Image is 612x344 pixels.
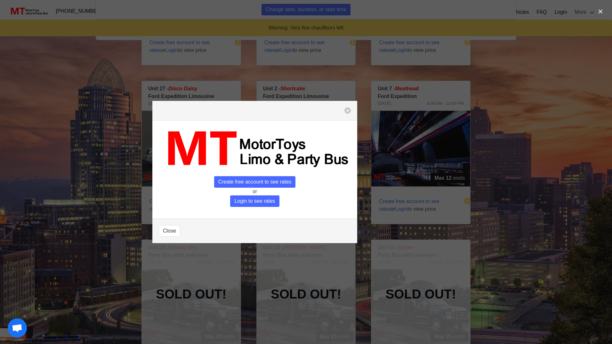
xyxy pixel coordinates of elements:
span: Create free account to see rates [214,176,296,188]
span: Close [163,227,176,235]
img: MT_logo_name.png [159,127,351,171]
button: Close [159,225,180,237]
div: Open chat [8,318,27,338]
span: Login to see rates [230,195,279,207]
p: or [159,188,351,195]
